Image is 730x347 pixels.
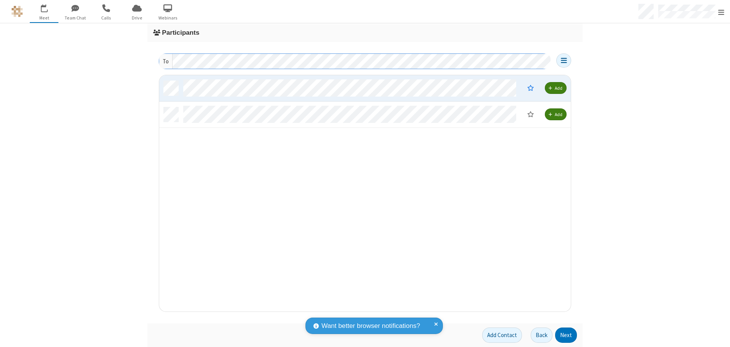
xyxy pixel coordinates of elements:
[556,53,571,68] button: Open menu
[711,327,724,342] iframe: Chat
[61,15,89,21] span: Team Chat
[555,111,562,117] span: Add
[545,108,567,120] button: Add
[555,328,577,343] button: Next
[522,108,539,121] button: Moderator
[482,328,522,343] button: Add Contact
[159,54,173,69] div: To
[153,29,577,36] h3: Participants
[123,15,151,21] span: Drive
[46,4,51,10] div: 1
[487,331,517,339] span: Add Contact
[153,15,182,21] span: Webinars
[545,82,567,94] button: Add
[159,75,572,312] div: grid
[555,85,562,91] span: Add
[531,328,552,343] button: Back
[522,81,539,94] button: Moderator
[92,15,120,21] span: Calls
[30,15,58,21] span: Meet
[321,321,420,331] span: Want better browser notifications?
[11,6,23,17] img: QA Selenium DO NOT DELETE OR CHANGE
